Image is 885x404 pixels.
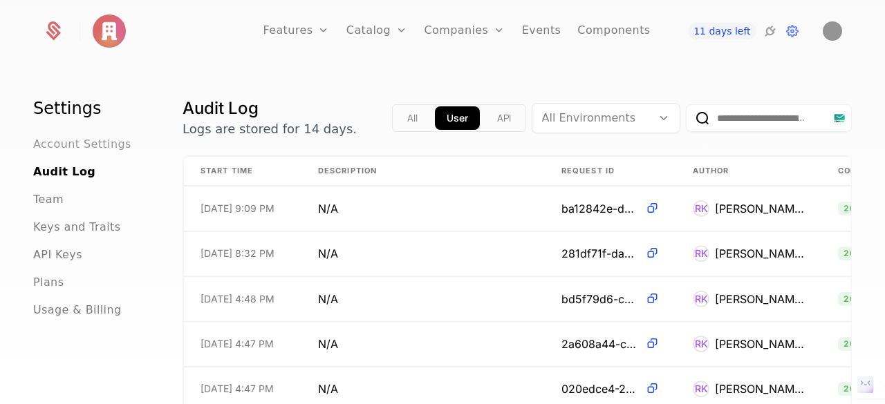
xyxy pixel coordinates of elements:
[201,337,274,351] span: [DATE] 4:47 PM
[93,15,126,48] img: celebal
[33,136,131,153] a: Account Settings
[318,245,338,262] span: N/A
[561,381,640,397] span: 020edce4-2cd0-4a46-b680-1276c68020c2
[435,106,480,130] button: app
[485,106,523,130] button: api
[318,381,338,397] span: N/A
[561,336,640,352] span: 2a608a44-c2d4-4095-a766-942aa694beed
[201,382,274,396] span: [DATE] 4:47 PM
[33,191,64,208] a: Team
[33,219,120,235] a: Keys and Traits
[318,336,338,352] span: N/A
[762,23,779,39] a: Integrations
[318,200,338,217] span: N/A
[838,382,868,396] span: 200
[676,157,821,186] th: Author
[201,247,274,260] span: [DATE] 8:32 PM
[693,290,709,307] div: RK
[838,291,868,305] span: 200
[823,21,842,41] img: Robert Kiyosaki
[33,164,95,180] a: Audit Log
[693,200,709,217] div: RK
[821,157,884,186] th: Code
[823,21,842,41] button: Open user button
[838,202,868,215] span: 200
[301,157,545,186] th: Description
[784,23,801,39] a: Settings
[561,245,640,262] span: 281df71f-da2a-4a36-902f-9ae878a37f38
[184,157,301,186] th: Start Time
[561,200,640,217] span: ba12842e-d8fe-4344-9036-7a9fa817ced7
[395,106,429,130] button: all
[715,200,805,217] div: [PERSON_NAME]
[693,336,709,352] div: RK
[33,97,149,119] h1: Settings
[838,247,868,260] span: 200
[838,337,868,351] span: 200
[201,291,274,305] span: [DATE] 4:48 PM
[183,97,357,119] h1: Audit Log
[715,336,805,352] div: [PERSON_NAME]
[545,157,676,186] th: Request ID
[33,274,64,291] a: Plans
[715,245,805,262] div: [PERSON_NAME]
[33,302,122,318] a: Usage & Billing
[33,97,149,318] nav: Main
[688,23,756,39] a: 11 days left
[201,202,274,215] span: [DATE] 9:09 PM
[561,290,640,307] span: bd5f79d6-ce71-4971-b080-3d4a00190599
[693,245,709,262] div: RK
[392,104,526,132] div: Text alignment
[715,381,805,397] div: [PERSON_NAME]
[715,290,805,307] div: [PERSON_NAME]
[33,247,82,263] a: API Keys
[183,119,357,139] p: Logs are stored for 14 days.
[693,381,709,397] div: RK
[318,290,338,307] span: N/A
